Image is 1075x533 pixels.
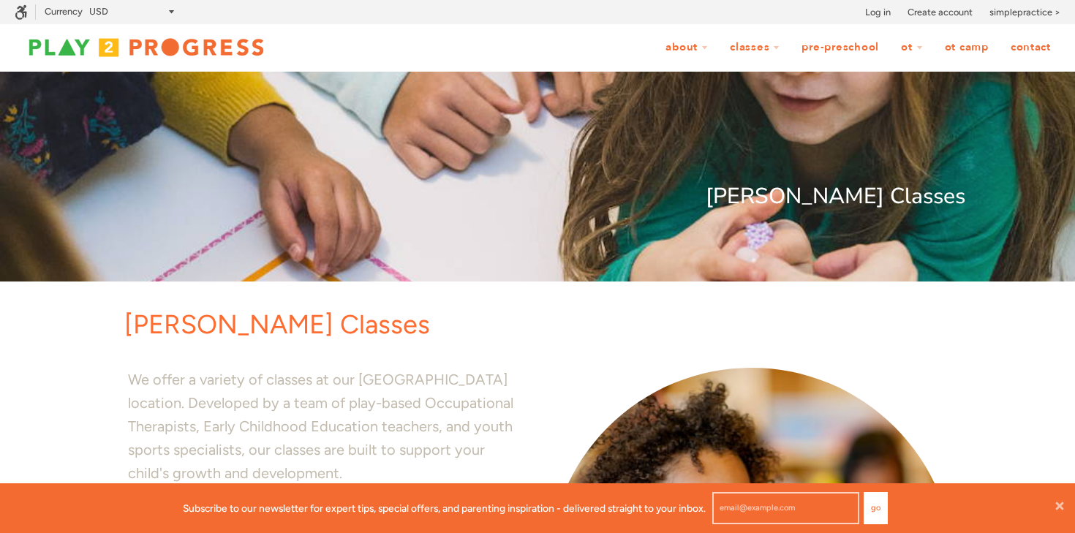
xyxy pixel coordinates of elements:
[792,34,889,61] a: Pre-Preschool
[864,492,888,524] button: Go
[656,34,717,61] a: About
[15,33,278,62] img: Play2Progress logo
[935,34,998,61] a: OT Camp
[908,5,973,20] a: Create account
[124,303,965,346] p: [PERSON_NAME] Classes
[128,368,527,485] p: We offer a variety of classes at our [GEOGRAPHIC_DATA] location. Developed by a team of play-base...
[891,34,932,61] a: OT
[1001,34,1060,61] a: Contact
[183,500,706,516] p: Subscribe to our newsletter for expert tips, special offers, and parenting inspiration - delivere...
[720,34,789,61] a: Classes
[865,5,891,20] a: Log in
[712,492,859,524] input: email@example.com
[110,179,965,214] p: [PERSON_NAME] Classes
[45,6,83,17] label: Currency
[989,5,1060,20] a: simplepractice >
